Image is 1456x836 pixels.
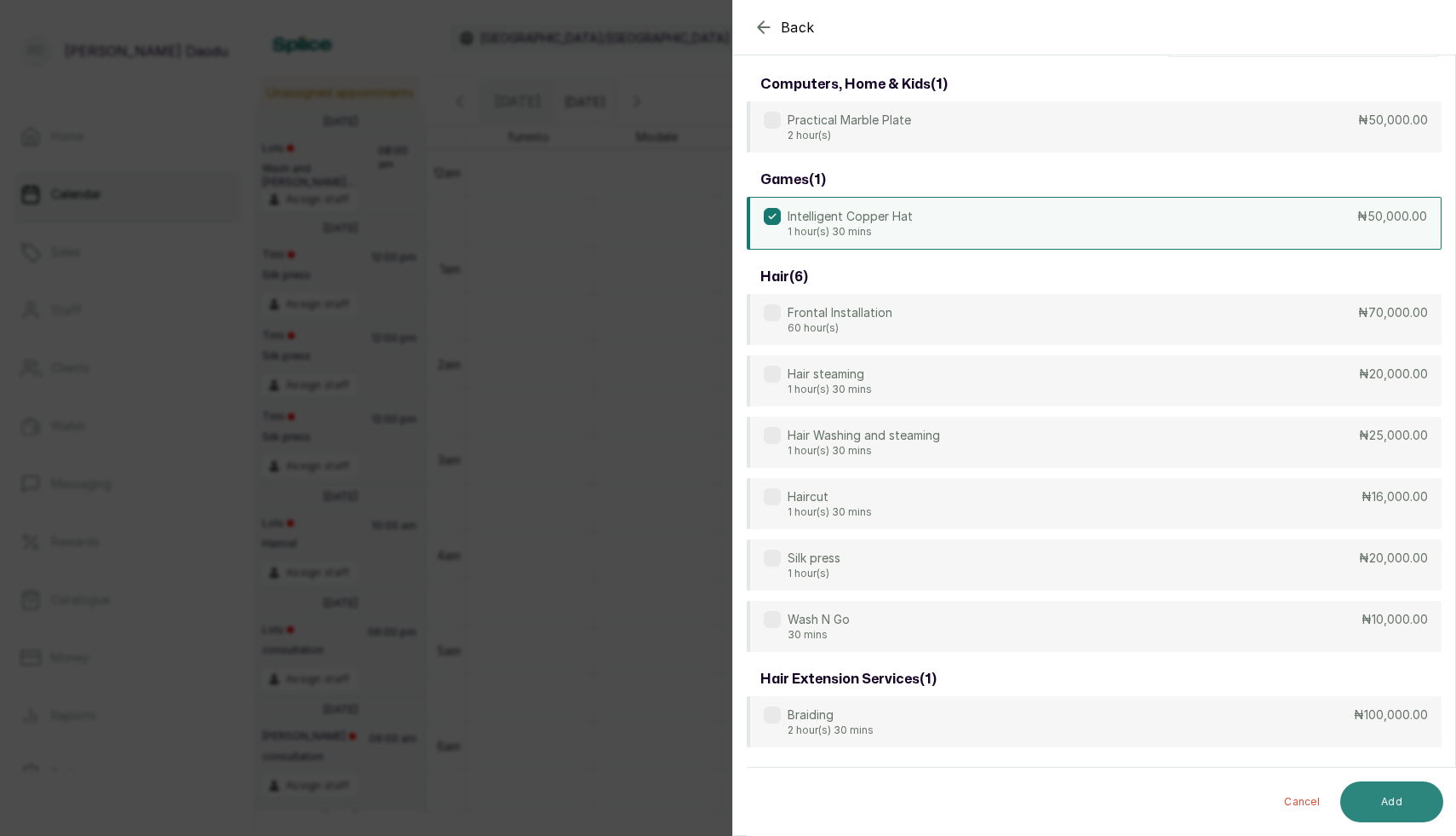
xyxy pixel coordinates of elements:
h3: games ( 1 ) [760,170,826,190]
p: 1 hour(s) 30 mins [788,383,872,396]
p: ₦20,000.00 [1359,550,1428,567]
p: Silk press [788,550,840,567]
h3: computers, home & kids ( 1 ) [760,74,948,95]
p: 30 mins [788,628,850,642]
p: Hair steaming [788,366,872,383]
p: 1 hour(s) 30 mins [788,505,872,519]
p: Braiding [788,706,874,724]
p: ₦70,000.00 [1358,304,1428,321]
p: Haircut [788,488,872,505]
p: 1 hour(s) 30 mins [788,444,940,458]
h3: hair extension services ( 1 ) [760,669,937,689]
p: ₦20,000.00 [1359,366,1428,383]
p: 2 hour(s) [788,129,911,142]
button: Cancel [1270,781,1333,822]
p: Wash N Go [788,611,850,628]
p: 1 hour(s) [788,567,840,580]
h3: hair ( 6 ) [760,267,808,287]
span: Back [781,17,815,37]
p: ₦16,000.00 [1361,488,1428,505]
p: ₦25,000.00 [1359,427,1428,444]
button: Add [1340,781,1443,822]
p: ₦100,000.00 [1354,706,1428,724]
p: 60 hour(s) [788,321,892,335]
p: ₦50,000.00 [1357,208,1427,225]
p: Intelligent Copper Hat [788,208,913,225]
p: ₦50,000.00 [1358,112,1428,129]
p: Frontal Installation [788,304,892,321]
p: 1 hour(s) 30 mins [788,225,913,239]
p: Practical Marble Plate [788,112,911,129]
p: Hair Washing and steaming [788,427,940,444]
button: Back [754,17,815,37]
p: ₦10,000.00 [1361,611,1428,628]
h3: home ( 1 ) [760,764,818,785]
p: 2 hour(s) 30 mins [788,724,874,737]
